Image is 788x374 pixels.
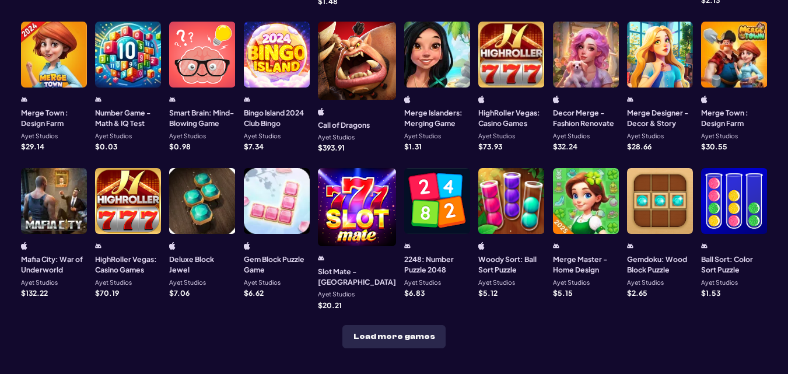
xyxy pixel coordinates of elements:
h3: Slot Mate - [GEOGRAPHIC_DATA] [318,266,396,288]
button: Load more games [342,325,446,348]
p: $ 6.83 [404,289,425,296]
img: ios [169,242,176,250]
p: Ayet Studios [553,279,590,286]
p: $ 1.53 [701,289,720,296]
h3: Woody Sort: Ball Sort Puzzle [478,254,544,275]
h3: Gemdoku: Wood Block Puzzle [627,254,693,275]
p: Ayet Studios [95,279,132,286]
p: $ 20.21 [318,302,342,309]
p: $ 28.66 [627,143,652,150]
h3: Decor Merge - Fashion Renovate [553,107,619,129]
img: android [21,96,27,103]
h3: Gem Block Puzzle Game [244,254,310,275]
h3: Merge Town : Design Farm [21,107,87,129]
p: $ 6.62 [244,289,264,296]
img: android [169,96,176,103]
h3: HighRoller Vegas: Casino Games [95,254,161,275]
p: $ 1.31 [404,143,422,150]
h3: Ball Sort: Color Sort Puzzle [701,254,767,275]
p: $ 7.06 [169,289,190,296]
img: ios [21,242,27,250]
p: $ 0.98 [169,143,191,150]
p: Ayet Studios [318,291,355,298]
img: ios [478,96,485,103]
p: Ayet Studios [244,279,281,286]
p: Ayet Studios [244,133,281,139]
p: $ 70.19 [95,289,119,296]
p: Ayet Studios [701,133,738,139]
p: Ayet Studios [95,133,132,139]
p: $ 29.14 [21,143,44,150]
img: ios [701,96,708,103]
p: Ayet Studios [553,133,590,139]
img: android [244,96,250,103]
p: Ayet Studios [21,279,58,286]
p: Ayet Studios [478,133,515,139]
h3: Number Game - Math & IQ Test [95,107,161,129]
img: ios [404,96,411,103]
h3: Mafia City: War of Underworld [21,254,87,275]
h3: Deluxe Block Jewel [169,254,235,275]
p: Ayet Studios [701,279,738,286]
p: $ 393.91 [318,144,345,151]
p: Ayet Studios [627,279,664,286]
p: $ 5.12 [478,289,498,296]
p: $ 30.55 [701,143,727,150]
h3: Merge Designer - Decor & Story [627,107,693,129]
h3: Merge Master - Home Design [553,254,619,275]
p: Ayet Studios [169,279,206,286]
img: android [627,242,633,250]
p: $ 7.34 [244,143,264,150]
img: ios [244,242,250,250]
p: $ 5.15 [553,289,573,296]
h3: Bingo Island 2024 Club Bingo [244,107,310,129]
p: $ 32.24 [553,143,577,150]
p: Ayet Studios [21,133,58,139]
img: android [701,242,708,250]
img: android [627,96,633,103]
p: $ 0.03 [95,143,117,150]
p: Ayet Studios [478,279,515,286]
img: ios [553,96,559,103]
p: Ayet Studios [404,279,441,286]
img: ios [478,242,485,250]
p: $ 132.22 [21,289,48,296]
img: android [95,96,101,103]
h3: Smart Brain: Mind-Blowing Game [169,107,235,129]
img: android [553,242,559,250]
p: $ 2.65 [627,289,647,296]
p: Ayet Studios [627,133,664,139]
img: android [95,242,101,250]
h3: Call of Dragons [318,120,370,130]
img: android [404,242,411,250]
h3: Merge Islanders: Merging Game [404,107,470,129]
img: ios [318,108,324,116]
h3: Merge Town : Design Farm [701,107,767,129]
h3: 2248: Number Puzzle 2048 [404,254,470,275]
img: android [318,254,324,262]
p: Ayet Studios [318,134,355,141]
p: Ayet Studios [169,133,206,139]
p: $ 73.93 [478,143,502,150]
p: Ayet Studios [404,133,441,139]
h3: HighRoller Vegas: Casino Games [478,107,544,129]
